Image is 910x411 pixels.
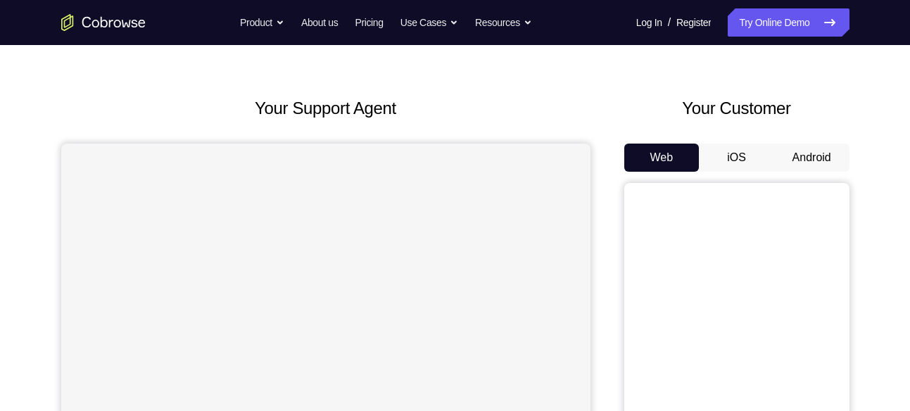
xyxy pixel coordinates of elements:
button: Product [240,8,284,37]
a: Pricing [355,8,383,37]
button: Use Cases [400,8,458,37]
a: Log In [636,8,662,37]
a: Go to the home page [61,14,146,31]
span: / [668,14,671,31]
button: Resources [475,8,532,37]
a: Try Online Demo [728,8,849,37]
button: iOS [699,144,774,172]
button: Web [624,144,700,172]
a: Register [676,8,711,37]
h2: Your Customer [624,96,849,121]
a: About us [301,8,338,37]
h2: Your Support Agent [61,96,590,121]
button: Android [774,144,849,172]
